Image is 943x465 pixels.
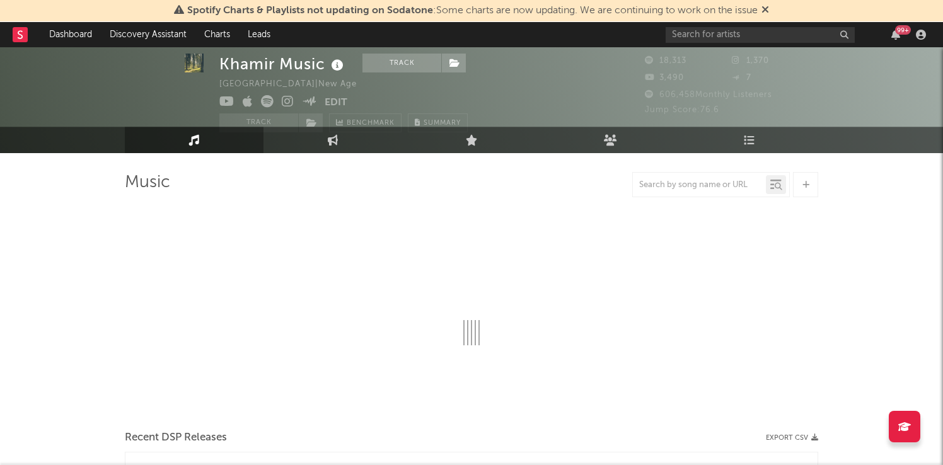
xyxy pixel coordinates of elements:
[424,120,461,127] span: Summary
[891,30,900,40] button: 99+
[325,95,347,111] button: Edit
[732,74,751,82] span: 7
[187,6,758,16] span: : Some charts are now updating. We are continuing to work on the issue
[645,57,686,65] span: 18,313
[766,434,818,442] button: Export CSV
[40,22,101,47] a: Dashboard
[195,22,239,47] a: Charts
[645,106,719,114] span: Jump Score: 76.6
[125,430,227,445] span: Recent DSP Releases
[219,113,298,132] button: Track
[219,54,347,74] div: Khamir Music
[645,74,684,82] span: 3,490
[666,27,855,43] input: Search for artists
[362,54,441,72] button: Track
[633,180,766,190] input: Search by song name or URL
[895,25,911,35] div: 99 +
[101,22,195,47] a: Discovery Assistant
[645,91,772,99] span: 606,458 Monthly Listeners
[732,57,769,65] span: 1,370
[408,113,468,132] button: Summary
[239,22,279,47] a: Leads
[329,113,402,132] a: Benchmark
[187,6,433,16] span: Spotify Charts & Playlists not updating on Sodatone
[347,116,395,131] span: Benchmark
[219,77,371,92] div: [GEOGRAPHIC_DATA] | New Age
[761,6,769,16] span: Dismiss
